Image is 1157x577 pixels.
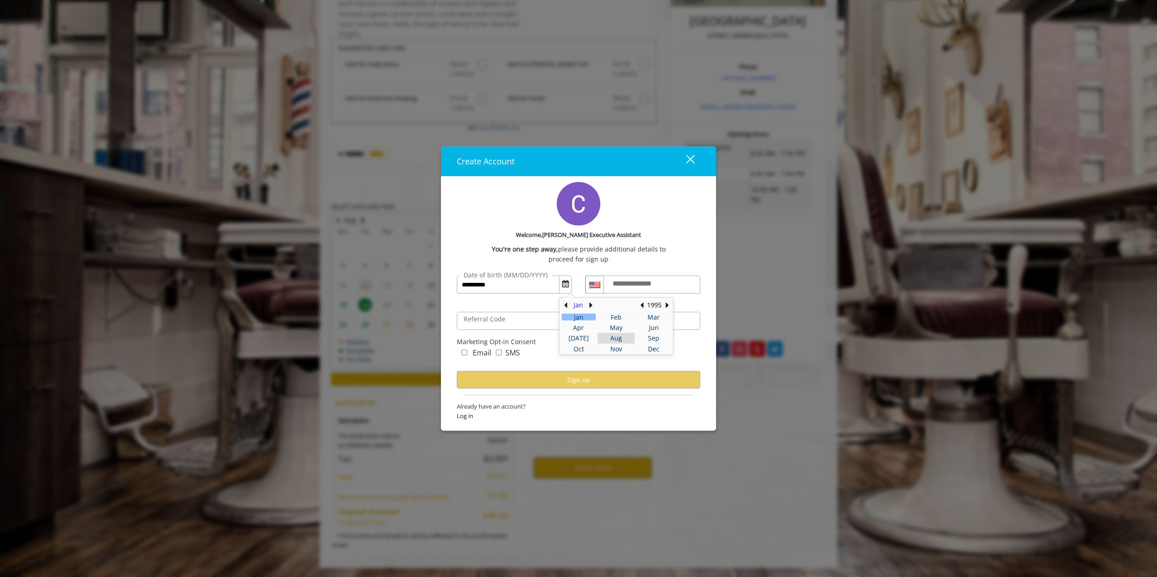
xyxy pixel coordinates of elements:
[562,324,596,331] div: Apr
[562,313,596,320] div: Jan
[559,276,571,291] button: Open Calendar
[638,300,645,310] button: Previous Year
[459,314,510,324] label: Referral Code
[560,322,598,333] td: Apr
[647,300,662,310] button: 1995
[473,347,491,359] label: Email
[599,324,633,331] div: May
[457,254,700,264] div: proceed for sign up
[457,276,572,294] input: DateOfBirth
[562,300,569,310] button: Previous Month
[457,402,700,411] span: Already have an account?
[598,311,635,322] td: Feb
[457,371,700,389] button: Sign up
[457,244,700,254] div: please provide additional details to
[457,156,514,167] span: Create Account
[492,244,558,254] b: You're one step away,
[599,345,633,352] div: Nov
[635,322,672,333] td: Jun
[587,300,594,310] button: Next Month
[585,276,603,294] div: Country
[461,349,467,355] input: marketing_email_concern
[516,230,641,240] b: Welcome,[PERSON_NAME] Executive Assistant
[457,337,700,347] div: Marketing Opt-in Consent
[637,345,671,352] div: Dec
[598,343,635,354] td: Nov
[457,312,700,330] input: ReferralCode
[635,311,672,322] td: Mar
[669,152,700,170] button: close dialog
[637,335,671,341] div: Sep
[599,313,633,320] div: Feb
[676,154,694,168] div: close dialog
[560,343,598,354] td: Oct
[560,333,598,343] td: Jul
[635,343,672,354] td: Dec
[637,313,671,320] div: Mar
[637,324,671,331] div: Jun
[557,182,600,226] img: profile-pic
[496,349,502,355] input: marketing_sms_concern
[562,335,596,341] div: [DATE]
[560,311,598,322] td: Jan
[663,300,671,310] button: Next Year
[457,411,700,421] span: Log in
[599,335,633,341] div: Aug
[574,300,583,310] button: Jan
[459,270,552,280] label: Date of birth (MM/DD/YYYY)
[562,345,596,352] div: Oct
[635,333,672,343] td: Sep
[598,322,635,333] td: May
[598,333,635,343] td: Aug
[505,347,520,359] label: SMS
